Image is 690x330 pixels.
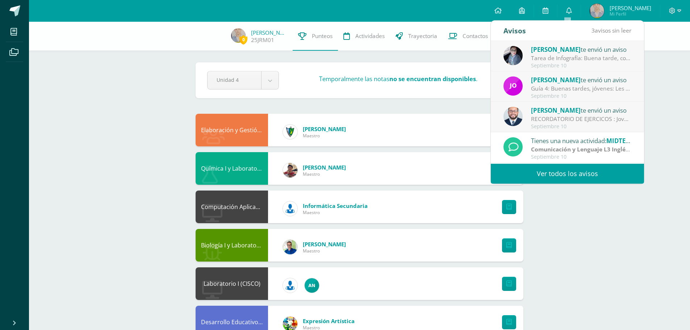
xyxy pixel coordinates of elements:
[293,22,338,51] a: Punteos
[303,125,346,133] span: [PERSON_NAME]
[531,75,632,84] div: te envió un aviso
[531,145,632,154] div: | Parcial
[338,22,390,51] a: Actividades
[606,137,635,145] span: MIDTERM
[591,26,595,34] span: 3
[531,124,632,130] div: Septiembre 10
[303,171,346,177] span: Maestro
[303,209,368,216] span: Maestro
[283,240,297,254] img: 692ded2a22070436d299c26f70cfa591.png
[208,71,279,89] a: Unidad 4
[283,163,297,177] img: cb93aa548b99414539690fcffb7d5efd.png
[305,278,319,293] img: 05ee8f3aa2e004bc19e84eb2325bd6d4.png
[531,145,630,153] strong: Comunicación y Lenguaje L3 Inglés
[531,63,632,69] div: Septiembre 10
[303,133,346,139] span: Maestro
[231,28,246,43] img: 1d4a315518ae38ed51674a83a05ab918.png
[319,75,477,83] h3: Temporalmente las notas .
[503,46,523,65] img: 702136d6d401d1cd4ce1c6f6778c2e49.png
[503,21,526,41] div: Avisos
[389,75,476,83] strong: no se encuentran disponibles
[531,105,632,115] div: te envió un aviso
[239,35,247,44] span: 0
[303,164,346,171] span: [PERSON_NAME]
[390,22,443,51] a: Trayectoria
[303,202,368,209] span: Informática Secundaria
[531,76,581,84] span: [PERSON_NAME]
[531,136,632,145] div: Tienes una nueva actividad:
[531,154,632,160] div: Septiembre 10
[443,22,493,51] a: Contactos
[283,201,297,216] img: 6ed6846fa57649245178fca9fc9a58dd.png
[355,32,385,40] span: Actividades
[303,241,346,248] span: [PERSON_NAME]
[196,114,268,146] div: Elaboración y Gestión de Proyectos
[531,93,632,99] div: Septiembre 10
[196,191,268,223] div: Computación Aplicada (Informática)
[531,84,632,93] div: Guía 4: Buenas tardes, jóvenes: Les recuerdo que aún hay grupos pendientes de entregar su trabajo...
[491,164,644,184] a: Ver todos los avisos
[531,45,632,54] div: te envió un aviso
[217,71,252,88] span: Unidad 4
[610,4,651,12] span: [PERSON_NAME]
[196,152,268,185] div: Química I y Laboratorio
[531,54,632,62] div: Tarea de Infografía: Buena tarde, con preocupación he notado que algunos alumnos no están entrega...
[463,32,488,40] span: Contactos
[610,11,651,17] span: Mi Perfil
[283,125,297,139] img: 9f174a157161b4ddbe12118a61fed988.png
[196,229,268,262] div: Biología I y Laboratorio
[408,32,437,40] span: Trayectoria
[503,76,523,96] img: 6614adf7432e56e5c9e182f11abb21f1.png
[283,278,297,293] img: 6ed6846fa57649245178fca9fc9a58dd.png
[312,32,333,40] span: Punteos
[531,115,632,123] div: RECORDATORIO DE EJERCICOS : Jovenes buenas tardes, un gusto saludarlos. Les recuerdo de traer los...
[591,26,631,34] span: avisos sin leer
[503,107,523,126] img: eaa624bfc361f5d4e8a554d75d1a3cf6.png
[251,36,274,44] a: 25JRM01
[251,29,287,36] a: [PERSON_NAME]
[590,4,604,18] img: 1d4a315518ae38ed51674a83a05ab918.png
[196,267,268,300] div: Laboratorio I (CISCO)
[531,45,581,54] span: [PERSON_NAME]
[303,317,355,325] span: Expresión Artística
[303,248,346,254] span: Maestro
[531,106,581,114] span: [PERSON_NAME]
